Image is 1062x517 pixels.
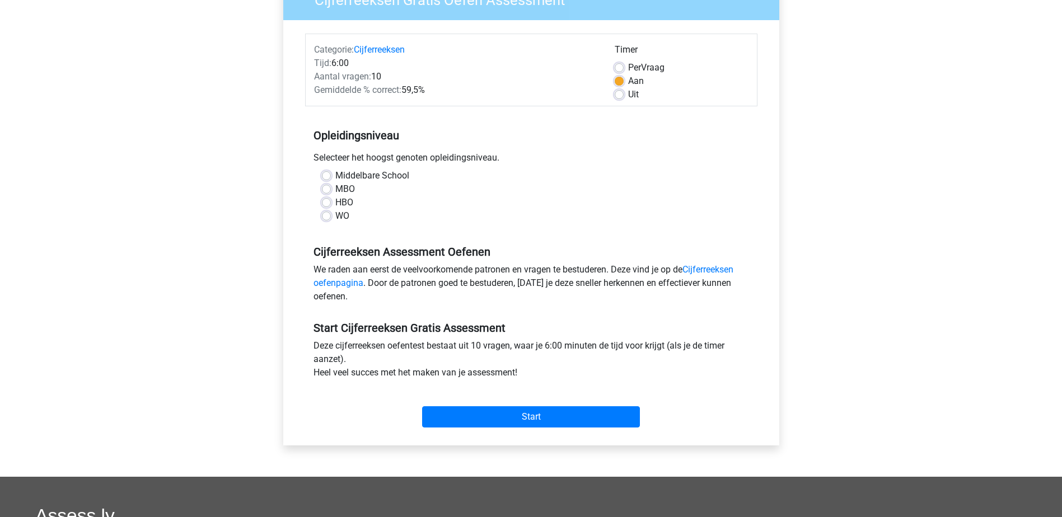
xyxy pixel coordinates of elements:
label: Middelbare School [335,169,409,182]
div: We raden aan eerst de veelvoorkomende patronen en vragen te bestuderen. Deze vind je op de . Door... [305,263,757,308]
label: Vraag [628,61,665,74]
span: Tijd: [314,58,331,68]
input: Start [422,406,640,427]
div: Timer [615,43,748,61]
label: HBO [335,196,353,209]
label: WO [335,209,349,223]
label: Uit [628,88,639,101]
div: Selecteer het hoogst genoten opleidingsniveau. [305,151,757,169]
div: 10 [306,70,606,83]
label: MBO [335,182,355,196]
h5: Start Cijferreeksen Gratis Assessment [314,321,749,335]
span: Aantal vragen: [314,71,371,82]
div: 6:00 [306,57,606,70]
h5: Cijferreeksen Assessment Oefenen [314,245,749,258]
h5: Opleidingsniveau [314,124,749,147]
div: Deze cijferreeksen oefentest bestaat uit 10 vragen, waar je 6:00 minuten de tijd voor krijgt (als... [305,339,757,384]
a: Cijferreeksen [354,44,405,55]
span: Gemiddelde % correct: [314,84,401,95]
label: Aan [628,74,644,88]
span: Categorie: [314,44,354,55]
span: Per [628,62,641,73]
div: 59,5% [306,83,606,97]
